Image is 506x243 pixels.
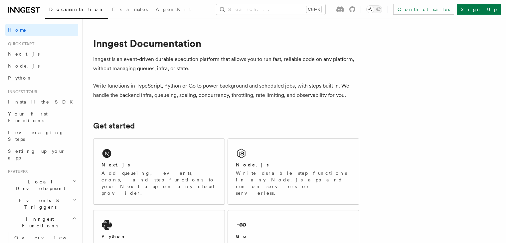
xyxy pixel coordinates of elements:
button: Local Development [5,176,78,194]
span: Quick start [5,41,34,47]
h2: Node.js [236,161,269,168]
span: Leveraging Steps [8,130,64,142]
p: Write durable step functions in any Node.js app and run on servers or serverless. [236,170,351,196]
h2: Go [236,233,248,240]
a: Documentation [45,2,108,19]
button: Inngest Functions [5,213,78,232]
h2: Python [101,233,126,240]
span: Node.js [8,63,40,69]
span: Next.js [8,51,40,57]
a: Examples [108,2,152,18]
p: Inngest is an event-driven durable execution platform that allows you to run fast, reliable code ... [93,55,359,73]
span: Setting up your app [8,148,65,160]
span: Local Development [5,178,73,192]
span: Documentation [49,7,104,12]
a: Setting up your app [5,145,78,164]
span: Install the SDK [8,99,77,105]
span: Overview [14,235,83,240]
span: Home [8,27,27,33]
a: Sign Up [457,4,501,15]
a: Node.js [5,60,78,72]
button: Search...Ctrl+K [216,4,325,15]
span: Inngest tour [5,89,37,95]
a: Node.jsWrite durable step functions in any Node.js app and run on servers or serverless. [228,138,359,205]
span: Your first Functions [8,111,48,123]
span: Examples [112,7,148,12]
a: Next.js [5,48,78,60]
a: Install the SDK [5,96,78,108]
p: Add queueing, events, crons, and step functions to your Next app on any cloud provider. [101,170,217,196]
a: Python [5,72,78,84]
span: AgentKit [156,7,191,12]
span: Events & Triggers [5,197,73,210]
a: Your first Functions [5,108,78,126]
span: Features [5,169,28,174]
kbd: Ctrl+K [306,6,321,13]
button: Toggle dark mode [366,5,382,13]
a: Next.jsAdd queueing, events, crons, and step functions to your Next app on any cloud provider. [93,138,225,205]
a: Contact sales [393,4,454,15]
span: Inngest Functions [5,216,72,229]
a: Get started [93,121,135,130]
a: Leveraging Steps [5,126,78,145]
a: Home [5,24,78,36]
span: Python [8,75,32,81]
button: Events & Triggers [5,194,78,213]
p: Write functions in TypeScript, Python or Go to power background and scheduled jobs, with steps bu... [93,81,359,100]
a: AgentKit [152,2,195,18]
h2: Next.js [101,161,130,168]
h1: Inngest Documentation [93,37,359,49]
